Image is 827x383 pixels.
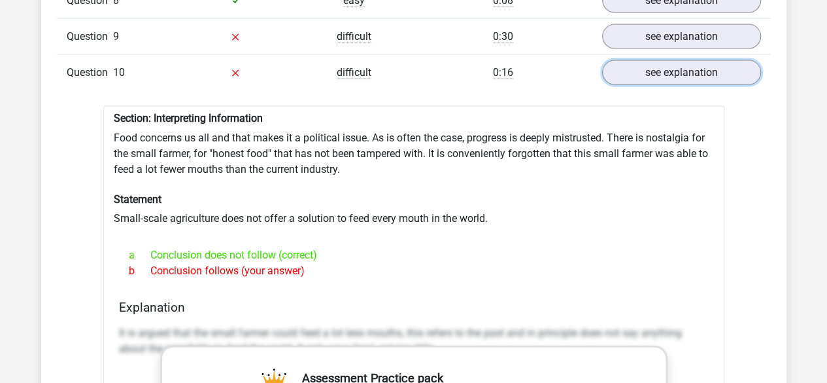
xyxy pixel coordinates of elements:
[119,325,709,357] p: It is argued that the small farmer could feed a lot less mouths, this refers to the past and in p...
[493,30,513,43] span: 0:30
[602,24,761,49] a: see explanation
[119,263,709,279] div: Conclusion follows (your answer)
[67,65,113,81] span: Question
[67,29,113,45] span: Question
[602,60,761,85] a: see explanation
[119,300,709,315] h4: Explanation
[129,263,150,279] span: b
[493,66,513,79] span: 0:16
[114,193,714,206] h6: Statement
[113,30,119,43] span: 9
[114,112,714,124] h6: Section: Interpreting Information
[337,30,371,43] span: difficult
[119,247,709,263] div: Conclusion does not follow (correct)
[129,247,150,263] span: a
[113,66,125,79] span: 10
[337,66,371,79] span: difficult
